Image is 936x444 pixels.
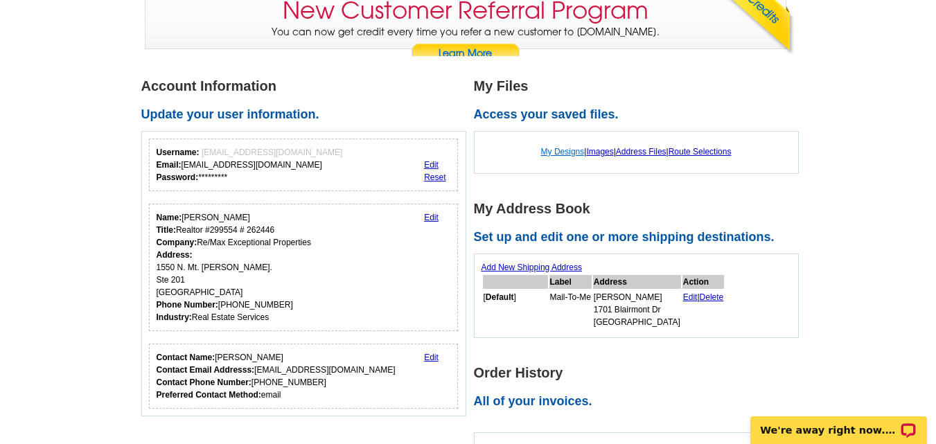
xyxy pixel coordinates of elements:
[157,225,176,235] strong: Title:
[700,292,724,302] a: Delete
[474,230,806,245] h2: Set up and edit one or more shipping destinations.
[482,263,582,272] a: Add New Shipping Address
[683,292,698,302] a: Edit
[424,353,439,362] a: Edit
[157,390,261,400] strong: Preferred Contact Method:
[741,400,936,444] iframe: LiveChat chat widget
[483,290,548,329] td: [ ]
[149,204,459,331] div: Your personal details.
[157,300,218,310] strong: Phone Number:
[593,275,681,289] th: Address
[682,290,725,329] td: |
[202,148,342,157] span: [EMAIL_ADDRESS][DOMAIN_NAME]
[157,172,199,182] strong: Password:
[549,290,592,329] td: Mail-To-Me
[593,290,681,329] td: [PERSON_NAME] 1701 Blairmont Dr [GEOGRAPHIC_DATA]
[141,79,474,94] h1: Account Information
[424,160,439,170] a: Edit
[157,250,193,260] strong: Address:
[474,202,806,216] h1: My Address Book
[682,275,725,289] th: Action
[669,147,732,157] a: Route Selections
[157,353,215,362] strong: Contact Name:
[141,107,474,123] h2: Update your user information.
[157,148,200,157] strong: Username:
[541,147,585,157] a: My Designs
[474,366,806,380] h1: Order History
[482,139,791,165] div: | | |
[157,312,192,322] strong: Industry:
[424,213,439,222] a: Edit
[157,211,311,323] div: [PERSON_NAME] Realtor #299554 # 262446 Re/Max Exceptional Properties 1550 N. Mt. [PERSON_NAME]. S...
[149,139,459,191] div: Your login information.
[474,394,806,409] h2: All of your invoices.
[149,344,459,409] div: Who should we contact regarding order issues?
[474,107,806,123] h2: Access your saved files.
[157,213,182,222] strong: Name:
[549,275,592,289] th: Label
[474,79,806,94] h1: My Files
[586,147,613,157] a: Images
[157,351,396,401] div: [PERSON_NAME] [EMAIL_ADDRESS][DOMAIN_NAME] [PHONE_NUMBER] email
[616,147,666,157] a: Address Files
[157,378,251,387] strong: Contact Phone Number:
[145,25,786,64] p: You can now get credit every time you refer a new customer to [DOMAIN_NAME].
[157,365,255,375] strong: Contact Email Addresss:
[411,44,520,64] a: Learn More
[424,172,445,182] a: Reset
[157,160,182,170] strong: Email:
[157,238,197,247] strong: Company:
[486,292,514,302] b: Default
